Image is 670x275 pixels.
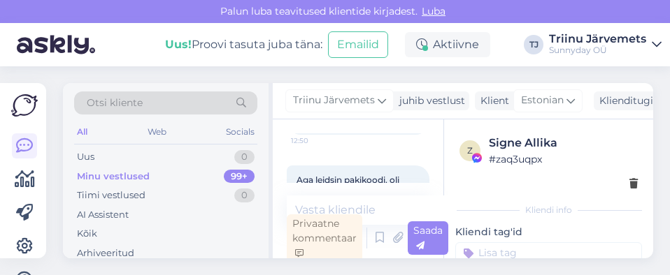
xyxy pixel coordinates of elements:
a: Triinu JärvemetsSunnyday OÜ [549,34,662,56]
div: Triinu Järvemets [549,34,646,45]
div: Signe Allika [489,135,638,151]
b: Uus! [165,38,192,51]
div: juhib vestlust [394,94,465,108]
div: Klienditugi [594,94,653,108]
span: Estonian [521,93,564,108]
div: Socials [223,123,257,141]
div: All [74,123,90,141]
img: Askly Logo [11,94,38,117]
div: Proovi tasuta juba täna: [165,36,322,53]
div: 99+ [224,170,255,184]
div: Arhiveeritud [77,246,134,260]
div: Web [145,123,169,141]
div: 0 [234,188,255,202]
div: # zaq3uqpx [489,151,638,167]
div: Uus [77,150,94,164]
div: Aktiivne [405,32,490,57]
div: Sunnyday OÜ [549,45,646,56]
div: Klient [475,94,509,108]
span: Otsi kliente [87,96,143,110]
input: Lisa tag [455,242,642,263]
span: Aga leidsin pakikoodi, oli olemas. [297,174,401,198]
div: Tiimi vestlused [77,188,145,202]
span: z [467,145,473,156]
button: Emailid [328,31,388,58]
span: 12:50 [291,135,343,146]
span: Saada [413,224,443,251]
div: Kõik [77,227,97,241]
div: Minu vestlused [77,170,150,184]
span: Triinu Järvemets [293,93,375,108]
div: AI Assistent [77,208,129,222]
div: TJ [524,35,543,54]
span: Luba [418,5,450,17]
div: Kliendi info [455,204,642,216]
div: 0 [234,150,255,164]
p: Kliendi tag'id [455,225,642,239]
div: Privaatne kommentaar [287,214,362,262]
